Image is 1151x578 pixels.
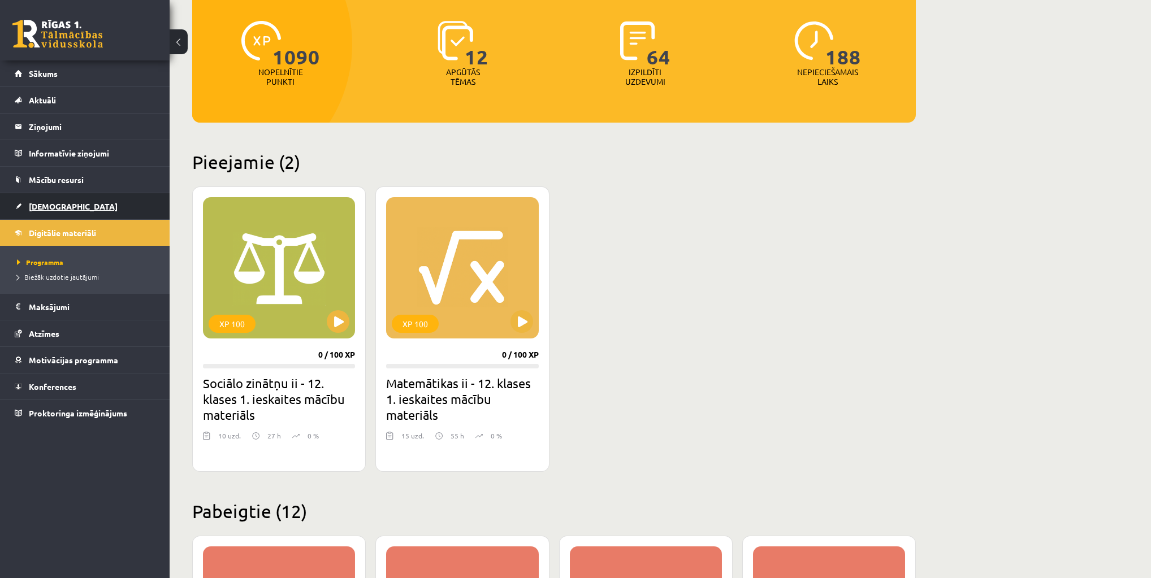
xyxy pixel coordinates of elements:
div: 10 uzd. [218,431,241,447]
p: 0 % [308,431,319,441]
img: icon-learned-topics-4a711ccc23c960034f471b6e78daf4a3bad4a20eaf4de84257b87e66633f6470.svg [438,21,473,60]
span: 64 [647,21,670,67]
a: Programma [17,257,158,267]
p: 27 h [267,431,281,441]
p: 55 h [451,431,464,441]
a: Rīgas 1. Tālmācības vidusskola [12,20,103,48]
img: icon-clock-7be60019b62300814b6bd22b8e044499b485619524d84068768e800edab66f18.svg [794,21,834,60]
span: 188 [825,21,861,67]
span: Sākums [29,68,58,79]
img: icon-xp-0682a9bc20223a9ccc6f5883a126b849a74cddfe5390d2b41b4391c66f2066e7.svg [241,21,281,60]
a: Maksājumi [15,294,155,320]
p: Izpildīti uzdevumi [623,67,667,86]
span: [DEMOGRAPHIC_DATA] [29,201,118,211]
div: XP 100 [392,315,439,333]
legend: Informatīvie ziņojumi [29,140,155,166]
span: Motivācijas programma [29,355,118,365]
h2: Pabeigtie (12) [192,500,916,522]
img: icon-completed-tasks-ad58ae20a441b2904462921112bc710f1caf180af7a3daa7317a5a94f2d26646.svg [620,21,655,60]
a: Motivācijas programma [15,347,155,373]
a: Ziņojumi [15,114,155,140]
a: Mācību resursi [15,167,155,193]
span: 1090 [272,21,320,67]
a: Proktoringa izmēģinājums [15,400,155,426]
a: Digitālie materiāli [15,220,155,246]
div: XP 100 [209,315,256,333]
a: Informatīvie ziņojumi [15,140,155,166]
span: Proktoringa izmēģinājums [29,408,127,418]
a: Biežāk uzdotie jautājumi [17,272,158,282]
span: Konferences [29,381,76,392]
a: Konferences [15,373,155,399]
legend: Ziņojumi [29,114,155,140]
p: Nepieciešamais laiks [797,67,858,86]
span: Programma [17,258,63,267]
span: Aktuāli [29,95,56,105]
div: 15 uzd. [401,431,424,447]
span: Biežāk uzdotie jautājumi [17,272,99,281]
p: Apgūtās tēmas [441,67,485,86]
a: Sākums [15,60,155,86]
h2: Sociālo zinātņu ii - 12. klases 1. ieskaites mācību materiāls [203,375,355,423]
span: 12 [465,21,488,67]
a: Atzīmes [15,320,155,346]
p: Nopelnītie punkti [258,67,303,86]
span: Atzīmes [29,328,59,338]
legend: Maksājumi [29,294,155,320]
h2: Matemātikas ii - 12. klases 1. ieskaites mācību materiāls [386,375,538,423]
span: Digitālie materiāli [29,228,96,238]
h2: Pieejamie (2) [192,151,916,173]
p: 0 % [491,431,502,441]
span: Mācību resursi [29,175,84,185]
a: [DEMOGRAPHIC_DATA] [15,193,155,219]
a: Aktuāli [15,87,155,113]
